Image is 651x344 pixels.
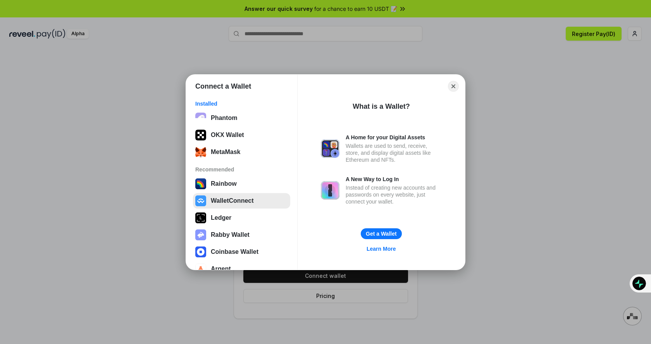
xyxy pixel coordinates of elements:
button: Rabby Wallet [193,227,290,243]
img: svg+xml,%3Csvg%20xmlns%3D%22http%3A%2F%2Fwww.w3.org%2F2000%2Fsvg%22%20fill%3D%22none%22%20viewBox... [195,229,206,240]
button: Get a Wallet [361,228,402,239]
h1: Connect a Wallet [195,82,251,91]
img: svg+xml,%3Csvg%20xmlns%3D%22http%3A%2F%2Fwww.w3.org%2F2000%2Fsvg%22%20fill%3D%22none%22%20viewBox... [321,181,339,200]
img: svg+xml,%3Csvg%20width%3D%22120%22%20height%3D%22120%22%20viewBox%3D%220%200%20120%20120%22%20fil... [195,178,206,189]
img: 5VZ71FV6L7PA3gg3tXrdQ+DgLhC+75Wq3no69P3MC0NFQpx2lL04Ql9gHK1bRDjsSBIvScBnDTk1WrlGIZBorIDEYJj+rhdgn... [195,130,206,140]
img: svg+xml,%3Csvg%20width%3D%2228%22%20height%3D%2228%22%20viewBox%3D%220%200%2028%2028%22%20fill%3D... [195,264,206,274]
div: A New Way to Log In [346,176,442,183]
img: svg+xml,%3Csvg%20width%3D%2228%22%20height%3D%2228%22%20viewBox%3D%220%200%2028%2028%22%20fill%3D... [195,195,206,206]
button: Argent [193,261,290,277]
a: Learn More [362,244,400,254]
div: What is a Wallet? [353,102,410,111]
img: svg+xml,%3Csvg%20xmlns%3D%22http%3A%2F%2Fwww.w3.org%2F2000%2Fsvg%22%20width%3D%2228%22%20height%3... [195,212,206,223]
div: Installed [195,100,288,107]
div: Wallets are used to send, receive, store, and display digital assets like Ethereum and NFTs. [346,142,442,163]
div: A Home for your Digital Assets [346,134,442,141]
button: Phantom [193,110,290,126]
button: Coinbase Wallet [193,244,290,260]
div: Coinbase Wallet [211,248,258,255]
img: svg+xml,%3Csvg%20xmlns%3D%22http%3A%2F%2Fwww.w3.org%2F2000%2Fsvg%22%20fill%3D%22none%22%20viewBox... [321,139,339,158]
div: Rainbow [211,180,237,187]
div: OKX Wallet [211,132,244,139]
div: Recommended [195,166,288,173]
img: epq2vO3P5aLWl15yRS7Q49p1fHTx2Sgh99jU3kfXv7cnPATIVQHAx5oQs66JWv3SWEjHOsb3kKgmE5WNBxBId7C8gm8wEgOvz... [195,113,206,123]
button: OKX Wallet [193,127,290,143]
img: svg+xml;base64,PHN2ZyB3aWR0aD0iMzUiIGhlaWdodD0iMzQiIHZpZXdCb3g9IjAgMCAzNSAzNCIgZmlsbD0ibm9uZSIgeG... [195,147,206,157]
button: Close [448,81,459,92]
div: Argent [211,265,231,272]
div: Get a Wallet [366,230,397,237]
button: MetaMask [193,144,290,160]
div: Ledger [211,214,231,221]
img: svg+xml,%3Csvg%20width%3D%2228%22%20height%3D%2228%22%20viewBox%3D%220%200%2028%2028%22%20fill%3D... [195,246,206,257]
button: WalletConnect [193,193,290,209]
div: Learn More [367,245,396,252]
div: Rabby Wallet [211,231,250,238]
div: WalletConnect [211,197,254,204]
div: MetaMask [211,149,240,156]
div: Instead of creating new accounts and passwords on every website, just connect your wallet. [346,184,442,205]
button: Rainbow [193,176,290,192]
div: Phantom [211,115,237,122]
button: Ledger [193,210,290,226]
